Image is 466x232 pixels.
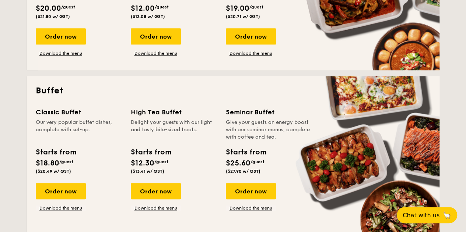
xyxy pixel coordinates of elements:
a: Download the menu [131,50,181,56]
a: Download the menu [36,205,86,211]
span: $12.30 [131,159,154,168]
div: Order now [36,183,86,199]
div: Order now [226,28,276,44]
a: Download the menu [226,50,276,56]
span: Chat with us [403,212,439,219]
div: Starts from [131,147,171,158]
a: Download the menu [226,205,276,211]
div: Give your guests an energy boost with our seminar menus, complete with coffee and tea. [226,119,312,141]
span: $20.00 [36,4,61,13]
div: Order now [226,183,276,199]
span: /guest [250,159,264,164]
span: ($13.41 w/ GST) [131,169,164,174]
span: ($20.49 w/ GST) [36,169,71,174]
div: Starts from [36,147,76,158]
div: Order now [131,183,181,199]
span: $25.60 [226,159,250,168]
div: Order now [131,28,181,44]
a: Download the menu [36,50,86,56]
span: ($13.08 w/ GST) [131,14,165,19]
span: ($20.71 w/ GST) [226,14,260,19]
div: Starts from [226,147,266,158]
span: /guest [155,4,169,10]
span: $18.80 [36,159,59,168]
div: Order now [36,28,86,44]
div: High Tea Buffet [131,107,217,117]
h2: Buffet [36,85,431,97]
span: 🦙 [442,211,451,219]
span: /guest [249,4,263,10]
span: ($21.80 w/ GST) [36,14,70,19]
span: /guest [154,159,168,164]
div: Delight your guests with our light and tasty bite-sized treats. [131,119,217,141]
div: Classic Buffet [36,107,122,117]
span: /guest [61,4,75,10]
span: $12.00 [131,4,155,13]
button: Chat with us🦙 [397,207,457,223]
span: $19.00 [226,4,249,13]
span: ($27.90 w/ GST) [226,169,260,174]
a: Download the menu [131,205,181,211]
span: /guest [59,159,73,164]
div: Seminar Buffet [226,107,312,117]
div: Our very popular buffet dishes, complete with set-up. [36,119,122,141]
